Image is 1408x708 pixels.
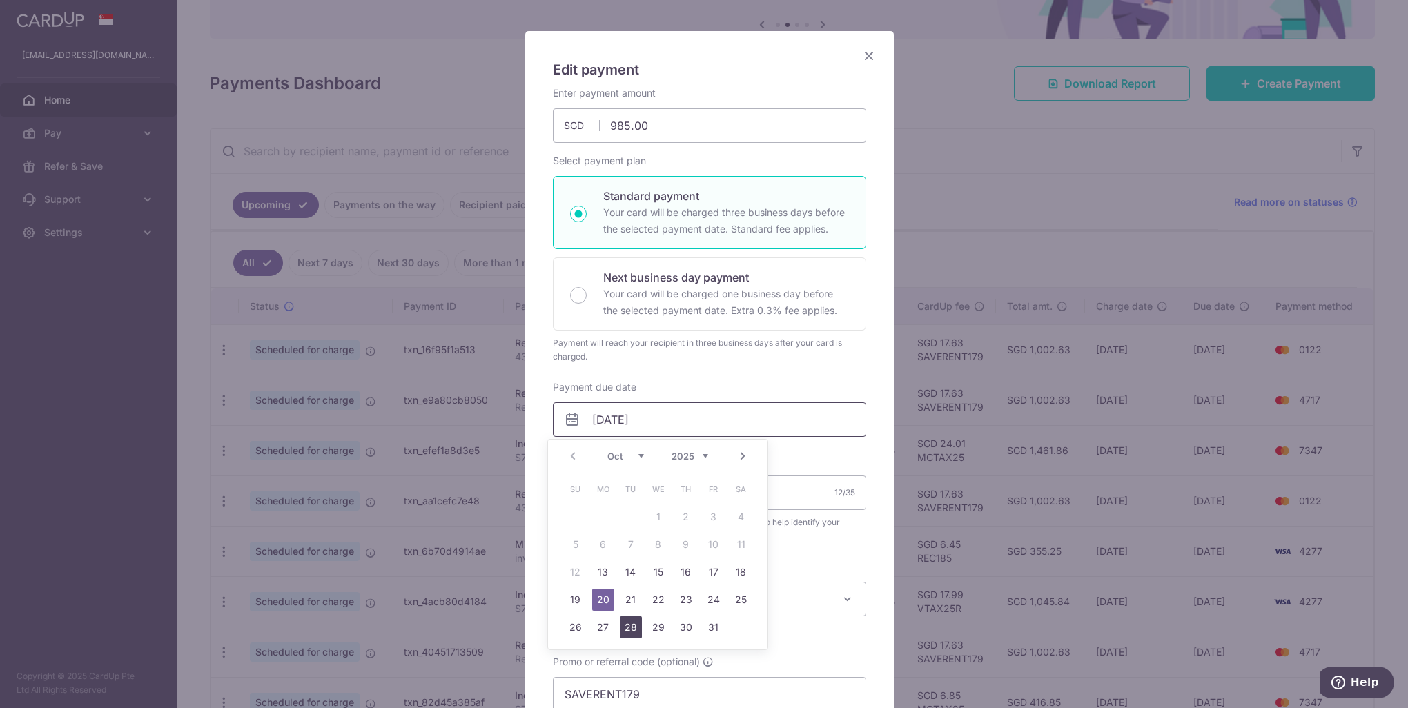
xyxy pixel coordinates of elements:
a: 26 [565,616,587,638]
a: 19 [565,589,587,611]
span: Sunday [565,478,587,500]
input: 0.00 [553,108,866,143]
span: Tuesday [620,478,642,500]
a: 13 [592,561,614,583]
p: Next business day payment [603,269,849,286]
span: Wednesday [647,478,669,500]
a: 30 [675,616,697,638]
a: Next [734,448,751,464]
a: 16 [675,561,697,583]
a: 15 [647,561,669,583]
label: Payment due date [553,380,636,394]
a: 24 [703,589,725,611]
a: 31 [703,616,725,638]
div: Payment will reach your recipient in three business days after your card is charged. [553,336,866,364]
a: 20 [592,589,614,611]
a: 29 [647,616,669,638]
label: Enter payment amount [553,86,656,100]
iframe: Opens a widget where you can find more information [1320,667,1394,701]
a: 14 [620,561,642,583]
span: Saturday [730,478,752,500]
a: 18 [730,561,752,583]
a: 27 [592,616,614,638]
span: Monday [592,478,614,500]
span: SGD [564,119,600,132]
a: 28 [620,616,642,638]
h5: Edit payment [553,59,866,81]
p: Your card will be charged three business days before the selected payment date. Standard fee appl... [603,204,849,237]
span: Friday [703,478,725,500]
a: 21 [620,589,642,611]
a: 22 [647,589,669,611]
span: Thursday [675,478,697,500]
label: Select payment plan [553,154,646,168]
a: 23 [675,589,697,611]
div: 12/35 [834,486,855,500]
p: Standard payment [603,188,849,204]
input: DD / MM / YYYY [553,402,866,437]
button: Close [861,48,877,64]
a: 25 [730,589,752,611]
a: 17 [703,561,725,583]
p: Your card will be charged one business day before the selected payment date. Extra 0.3% fee applies. [603,286,849,319]
span: Promo or referral code (optional) [553,655,700,669]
